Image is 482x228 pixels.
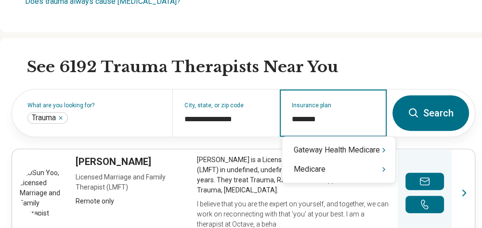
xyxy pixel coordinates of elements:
[282,140,395,160] div: Gateway Health Medicare
[282,140,395,179] div: Suggestions
[405,196,444,213] button: Make a phone call
[58,115,64,121] button: Trauma
[27,112,68,124] div: Trauma
[32,113,56,123] span: Trauma
[392,95,469,131] button: Search
[282,160,395,179] div: Medicare
[405,173,444,190] button: Send a message
[27,102,161,108] label: What are you looking for?
[27,57,475,77] h2: See 6192 Trauma Therapists Near You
